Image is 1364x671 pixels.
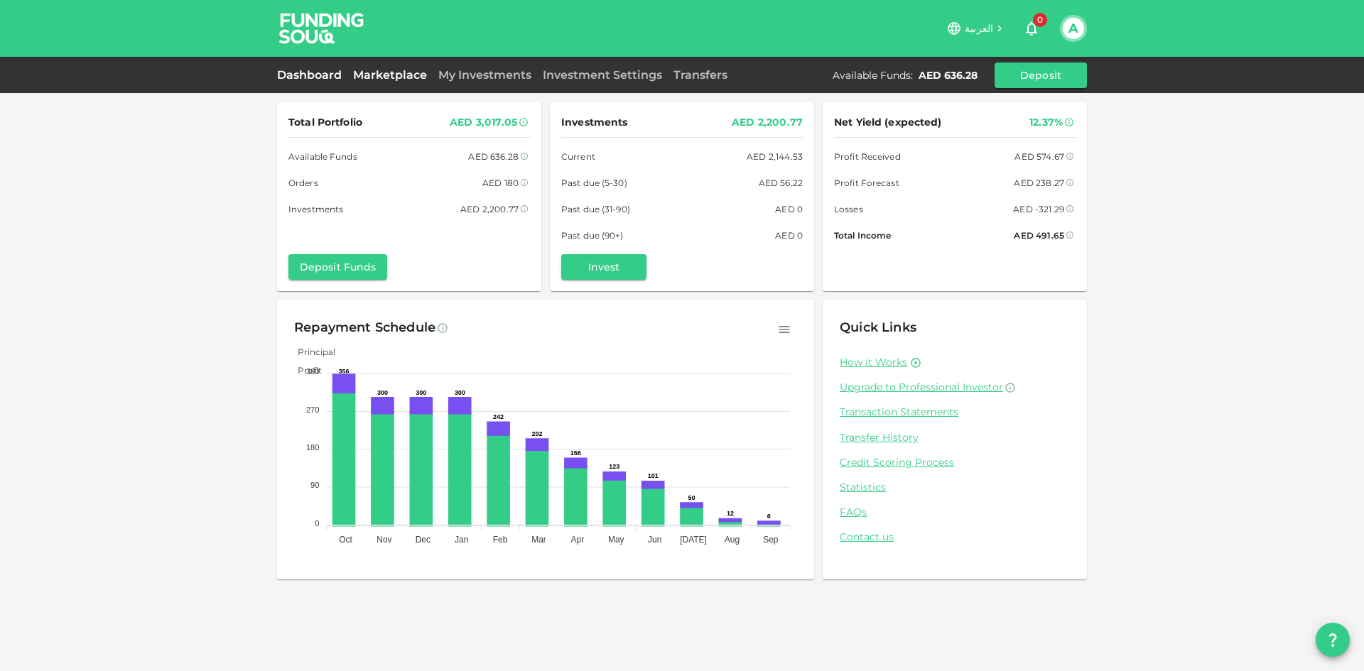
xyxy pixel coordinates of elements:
a: My Investments [433,68,537,82]
tspan: Feb [493,535,508,545]
span: Total Portfolio [288,114,362,131]
span: Upgrade to Professional Investor [840,381,1003,393]
button: Deposit [995,62,1087,88]
div: AED 2,200.77 [732,114,803,131]
div: AED 574.67 [1014,149,1064,164]
tspan: Dec [416,535,431,545]
span: Total Income [834,228,891,243]
span: Profit Received [834,149,901,164]
button: Invest [561,254,646,280]
div: AED 238.27 [1014,175,1064,190]
button: question [1316,623,1350,657]
tspan: 270 [306,405,319,414]
a: FAQs [840,506,1070,519]
tspan: Oct [339,535,352,545]
tspan: Jun [648,535,661,545]
div: AED 491.65 [1014,228,1064,243]
div: AED 56.22 [759,175,803,190]
div: AED 636.28 [468,149,519,164]
div: AED 0 [775,228,803,243]
tspan: May [608,535,624,545]
tspan: Jan [455,535,468,545]
div: AED 2,144.53 [747,149,803,164]
div: AED 3,017.05 [450,114,517,131]
tspan: Mar [531,535,546,545]
tspan: 90 [310,481,319,489]
div: AED 180 [482,175,519,190]
span: Net Yield (expected) [834,114,942,131]
span: Profit Forecast [834,175,899,190]
a: Transfers [668,68,733,82]
span: Profit [287,365,322,376]
a: Marketplace [347,68,433,82]
span: Past due (31-90) [561,202,630,217]
span: Past due (5-30) [561,175,627,190]
span: Quick Links [840,320,916,335]
a: Transaction Statements [840,405,1070,419]
span: 0 [1033,13,1047,27]
tspan: 0 [315,519,319,528]
a: Investment Settings [537,68,668,82]
span: Investments [561,114,627,131]
a: How it Works [840,356,907,369]
button: Deposit Funds [288,254,387,280]
a: Upgrade to Professional Investor [840,381,1070,394]
span: Losses [834,202,863,217]
span: Available Funds [288,149,357,164]
a: Dashboard [277,68,347,82]
div: AED 636.28 [919,68,978,82]
tspan: Sep [763,535,779,545]
span: Orders [288,175,318,190]
span: العربية [965,22,993,35]
tspan: 360 [306,367,319,376]
div: 12.37% [1029,114,1063,131]
span: Past due (90+) [561,228,624,243]
a: Transfer History [840,431,1070,444]
span: Investments [288,202,343,217]
tspan: [DATE] [680,535,707,545]
tspan: 180 [306,443,319,452]
button: A [1063,18,1084,39]
tspan: Aug [725,535,740,545]
tspan: Apr [571,535,585,545]
div: Repayment Schedule [294,317,435,339]
a: Credit Scoring Process [840,456,1070,469]
tspan: Nov [377,535,391,545]
a: Contact us [840,530,1070,544]
button: 0 [1017,14,1046,43]
span: Current [561,149,595,164]
div: AED -321.29 [1013,202,1064,217]
a: Statistics [840,481,1070,494]
div: AED 0 [775,202,803,217]
div: AED 2,200.77 [460,202,519,217]
span: Principal [287,347,335,357]
div: Available Funds : [833,68,913,82]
